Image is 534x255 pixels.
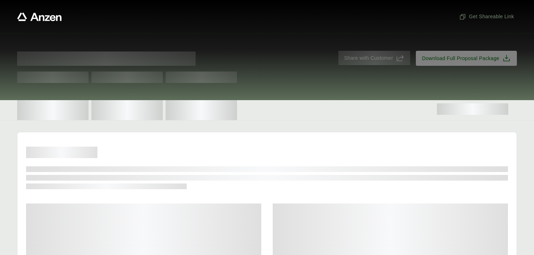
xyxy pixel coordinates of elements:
[459,13,514,20] span: Get Shareable Link
[166,72,237,83] span: Test
[344,54,393,62] span: Share with Customer
[17,52,196,66] span: Proposal for
[17,72,89,83] span: Test
[17,13,62,21] a: Anzen website
[91,72,163,83] span: Test
[456,10,517,23] button: Get Shareable Link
